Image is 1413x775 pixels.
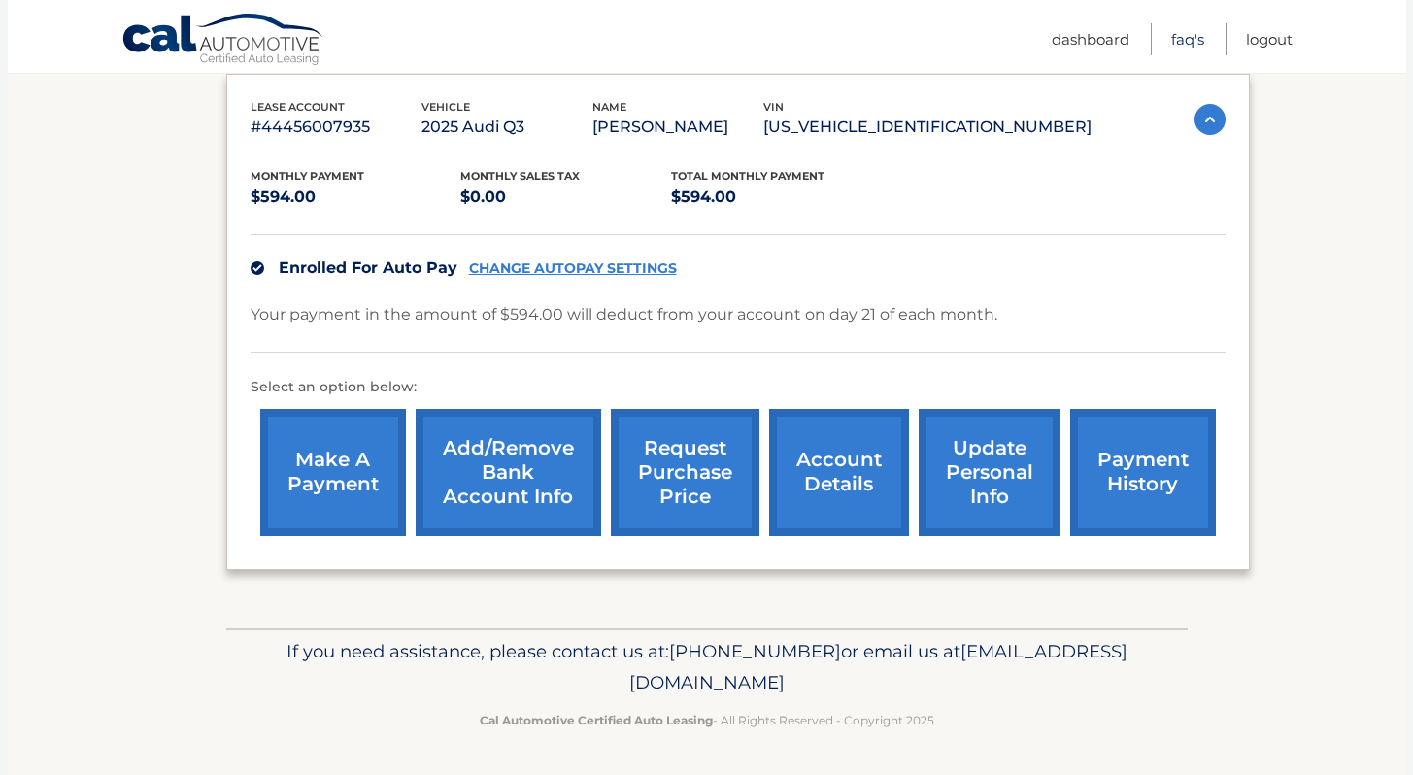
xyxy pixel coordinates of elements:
[460,169,580,183] span: Monthly sales Tax
[251,261,264,275] img: check.svg
[251,114,421,141] p: #44456007935
[469,260,677,277] a: CHANGE AUTOPAY SETTINGS
[1052,23,1129,55] a: Dashboard
[251,100,345,114] span: lease account
[671,184,882,211] p: $594.00
[251,169,364,183] span: Monthly Payment
[421,114,592,141] p: 2025 Audi Q3
[1171,23,1204,55] a: FAQ's
[239,636,1175,698] p: If you need assistance, please contact us at: or email us at
[260,409,406,536] a: make a payment
[592,100,626,114] span: name
[669,640,841,662] span: [PHONE_NUMBER]
[919,409,1060,536] a: update personal info
[279,258,457,277] span: Enrolled For Auto Pay
[251,301,997,328] p: Your payment in the amount of $594.00 will deduct from your account on day 21 of each month.
[1070,409,1216,536] a: payment history
[763,114,1092,141] p: [US_VEHICLE_IDENTIFICATION_NUMBER]
[251,376,1226,399] p: Select an option below:
[763,100,784,114] span: vin
[460,184,671,211] p: $0.00
[421,100,470,114] span: vehicle
[1246,23,1293,55] a: Logout
[239,710,1175,730] p: - All Rights Reserved - Copyright 2025
[251,184,461,211] p: $594.00
[480,713,713,727] strong: Cal Automotive Certified Auto Leasing
[671,169,824,183] span: Total Monthly Payment
[592,114,763,141] p: [PERSON_NAME]
[611,409,759,536] a: request purchase price
[1194,104,1226,135] img: accordion-active.svg
[416,409,601,536] a: Add/Remove bank account info
[769,409,909,536] a: account details
[121,13,325,69] a: Cal Automotive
